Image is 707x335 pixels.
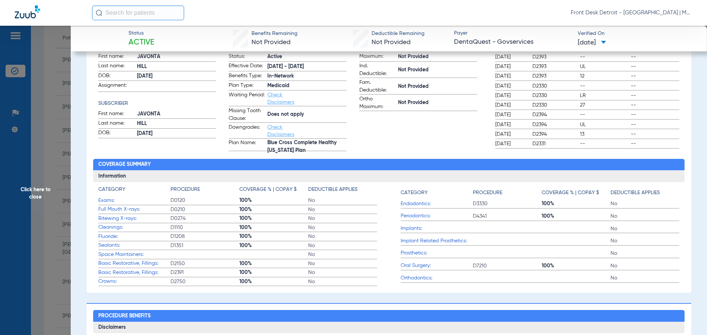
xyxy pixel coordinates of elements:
span: Ortho Maximum: [359,95,395,111]
span: Fluoride: [98,233,170,240]
span: Plan Name: [229,139,265,151]
span: -- [631,111,679,118]
span: D3330 [473,200,542,207]
span: Benefits Remaining [252,30,298,38]
span: [DATE] [578,38,606,47]
span: Not Provided [252,39,291,46]
span: Plan Type: [229,82,265,90]
h4: Coverage % | Copay $ [239,186,297,193]
span: 12 [580,72,629,80]
span: [DATE] [495,53,526,61]
span: 13 [580,131,629,138]
span: No [308,206,377,213]
app-breakdown-title: Category [401,186,473,199]
span: Status [129,29,154,37]
img: Search Icon [96,10,102,16]
span: No [611,237,679,245]
span: Bitewing X-rays: [98,215,170,222]
span: [DATE] [495,101,526,109]
app-breakdown-title: Subscriber [98,100,216,107]
span: Active [267,53,347,61]
span: Orthodontics: [401,274,473,282]
span: D2330 [532,82,577,90]
span: -- [631,140,679,147]
app-breakdown-title: Deductible Applies [308,186,377,196]
span: 100% [542,200,611,207]
a: Check Disclaimers [267,92,294,105]
span: DentaQuest - Govservices [454,38,571,47]
span: No [308,224,377,231]
span: Deductible Remaining [372,30,425,38]
h4: Procedure [170,186,200,193]
span: Ind. Deductible: [359,62,395,78]
span: Payer [454,29,571,37]
span: -- [580,53,629,61]
span: 100% [239,215,308,222]
app-breakdown-title: Procedure [473,186,542,199]
span: [DATE] [137,72,216,80]
span: Not Provided [398,83,477,90]
app-breakdown-title: Coverage % | Copay $ [239,186,308,196]
span: Waiting Period: [229,91,265,106]
span: No [308,260,377,267]
h3: Disclaimers [93,322,685,334]
span: UL [580,63,629,70]
span: Exams: [98,197,170,204]
span: 100% [239,242,308,249]
span: Crowns: [98,278,170,285]
span: No [308,251,377,258]
span: Space Maintainers: [98,251,170,259]
span: No [611,200,679,207]
span: Downgrades: [229,124,265,138]
span: 27 [580,101,629,109]
span: Blue Cross Complete Healthy [US_STATE] Plan [267,143,347,151]
span: No [611,262,679,270]
span: D2750 [170,278,239,285]
span: D7210 [473,262,542,270]
span: No [308,233,377,240]
span: [DATE] [495,121,526,128]
span: D2393 [532,53,577,61]
span: 100% [542,213,611,220]
span: [DATE] [495,92,526,99]
span: Active [129,38,154,48]
h4: Deductible Applies [611,189,660,197]
span: No [611,274,679,282]
span: No [308,197,377,204]
span: 100% [239,278,308,285]
span: No [308,215,377,222]
h3: Information [93,170,685,182]
span: D0210 [170,206,239,213]
h4: Category [98,186,125,193]
span: Medicaid [267,82,347,90]
span: Basic Restorative, Fillings: [98,269,170,277]
span: No [308,269,377,276]
input: Search for patients [92,6,184,20]
span: 100% [542,262,611,270]
span: Implant Related Prosthetics: [401,237,473,245]
span: D4341 [473,213,542,220]
span: [DATE] [137,130,216,138]
span: -- [631,82,679,90]
span: Effective Date: [229,62,265,71]
span: D1208 [170,233,239,240]
h2: Procedure Benefits [93,310,685,322]
span: 100% [239,269,308,276]
span: Not Provided [372,39,411,46]
span: -- [631,63,679,70]
span: -- [580,111,629,118]
span: Full Mouth X-rays: [98,206,170,213]
span: D2394 [532,131,577,138]
span: Oral Surgery: [401,262,473,270]
span: First name: [98,110,134,119]
span: JAVONTA [137,53,216,61]
span: First name: [98,53,134,61]
span: Status: [229,53,265,61]
span: Prosthetics: [401,249,473,257]
span: -- [631,92,679,99]
span: [DATE] [495,111,526,118]
span: Endodontics: [401,200,473,208]
span: 100% [239,197,308,204]
span: Does not apply [267,111,347,118]
span: DOB: [98,72,134,81]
